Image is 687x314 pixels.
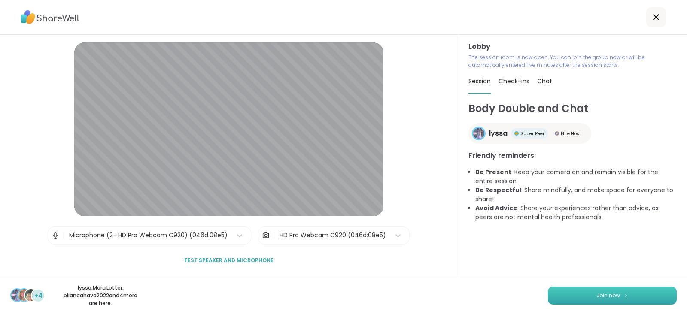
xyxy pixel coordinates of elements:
button: Test speaker and microphone [181,251,277,269]
a: lyssalyssaSuper PeerSuper PeerElite HostElite Host [468,123,591,144]
span: Check-ins [499,77,529,85]
span: | [63,227,65,244]
h1: Body Double and Chat [468,101,677,116]
li: : Share mindfully, and make space for everyone to share! [475,186,677,204]
img: Microphone [52,227,59,244]
img: MarciLotter [18,289,30,301]
button: Join now [548,287,677,305]
span: Chat [537,77,552,85]
b: Avoid Advice [475,204,517,212]
img: elianaahava2022 [25,289,37,301]
img: Camera [262,227,270,244]
span: | [273,227,275,244]
li: : Share your experiences rather than advice, as peers are not mental health professionals. [475,204,677,222]
span: +4 [34,291,43,300]
span: Super Peer [520,130,544,137]
span: lyssa [489,128,508,139]
b: Be Present [475,168,511,176]
p: The session room is now open. You can join the group now or will be automatically entered five mi... [468,54,677,69]
b: Be Respectful [475,186,521,194]
img: ShareWell Logo [21,7,79,27]
span: Elite Host [561,130,581,137]
h3: Lobby [468,42,677,52]
div: HD Pro Webcam C920 (046d:08e5) [280,231,386,240]
div: Microphone (2- HD Pro Webcam C920) (046d:08e5) [69,231,228,240]
span: Test speaker and microphone [184,257,274,264]
p: lyssa , MarciLotter , elianaahava2022 and 4 more are here. [52,284,149,307]
img: lyssa [11,289,23,301]
h3: Friendly reminders: [468,151,677,161]
img: Super Peer [514,131,519,136]
span: Join now [596,292,620,299]
img: lyssa [473,128,484,139]
li: : Keep your camera on and remain visible for the entire session. [475,168,677,186]
img: ShareWell Logomark [623,293,629,298]
img: Elite Host [555,131,559,136]
span: Session [468,77,491,85]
